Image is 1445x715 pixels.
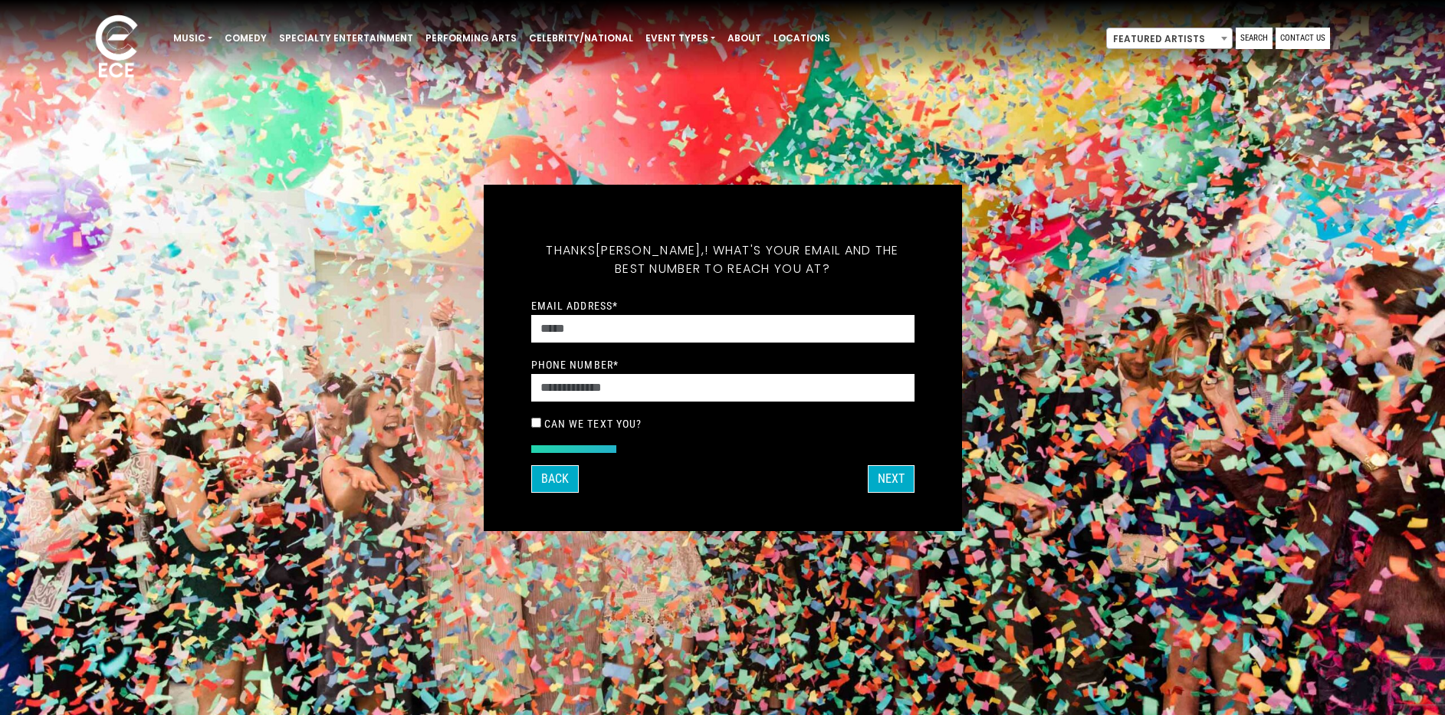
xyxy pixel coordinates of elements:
[531,299,619,313] label: Email Address
[523,25,639,51] a: Celebrity/National
[639,25,721,51] a: Event Types
[767,25,836,51] a: Locations
[419,25,523,51] a: Performing Arts
[1107,28,1232,50] span: Featured Artists
[596,241,704,259] span: [PERSON_NAME],
[1106,28,1233,49] span: Featured Artists
[531,465,579,493] button: Back
[167,25,218,51] a: Music
[531,358,619,372] label: Phone Number
[273,25,419,51] a: Specialty Entertainment
[531,223,915,297] h5: Thanks ! What's your email and the best number to reach you at?
[218,25,273,51] a: Comedy
[1236,28,1273,49] a: Search
[868,465,915,493] button: Next
[1276,28,1330,49] a: Contact Us
[721,25,767,51] a: About
[544,417,642,431] label: Can we text you?
[78,11,155,85] img: ece_new_logo_whitev2-1.png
